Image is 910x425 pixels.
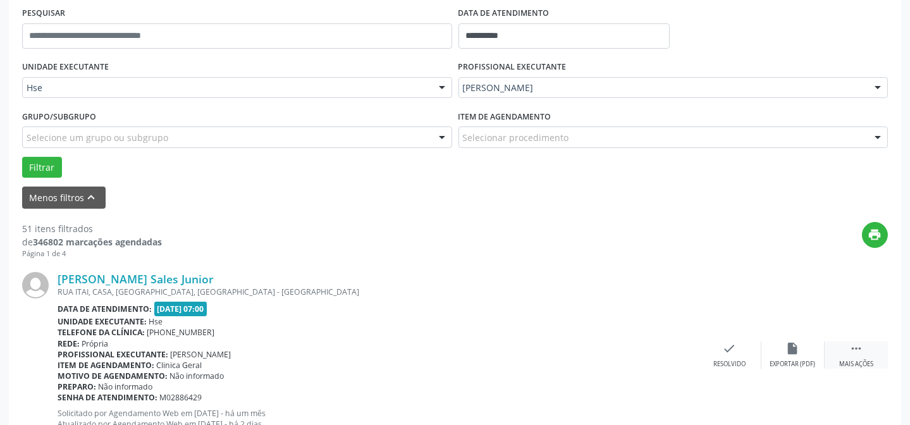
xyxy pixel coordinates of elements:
[849,342,863,355] i: 
[58,381,96,392] b: Preparo:
[22,107,96,126] label: Grupo/Subgrupo
[170,371,224,381] span: Não informado
[160,392,202,403] span: M02886429
[58,338,80,349] b: Rede:
[85,190,99,204] i: keyboard_arrow_up
[154,302,207,316] span: [DATE] 07:00
[713,360,746,369] div: Resolvido
[147,327,215,338] span: [PHONE_NUMBER]
[171,349,231,360] span: [PERSON_NAME]
[862,222,888,248] button: print
[58,392,157,403] b: Senha de atendimento:
[82,338,109,349] span: Própria
[22,272,49,299] img: img
[22,58,109,77] label: UNIDADE EXECUTANTE
[33,236,162,248] strong: 346802 marcações agendadas
[58,304,152,314] b: Data de atendimento:
[22,222,162,235] div: 51 itens filtrados
[22,235,162,249] div: de
[22,4,65,23] label: PESQUISAR
[458,58,567,77] label: PROFISSIONAL EXECUTANTE
[58,272,214,286] a: [PERSON_NAME] Sales Junior
[839,360,873,369] div: Mais ações
[58,360,154,371] b: Item de agendamento:
[868,228,882,242] i: print
[58,371,168,381] b: Motivo de agendamento:
[58,327,145,338] b: Telefone da clínica:
[149,316,163,327] span: Hse
[458,107,551,126] label: Item de agendamento
[786,342,800,355] i: insert_drive_file
[27,131,168,144] span: Selecione um grupo ou subgrupo
[723,342,737,355] i: check
[22,187,106,209] button: Menos filtroskeyboard_arrow_up
[58,286,698,297] div: RUA ITAI, CASA, [GEOGRAPHIC_DATA], [GEOGRAPHIC_DATA] - [GEOGRAPHIC_DATA]
[58,349,168,360] b: Profissional executante:
[157,360,202,371] span: Clinica Geral
[22,157,62,178] button: Filtrar
[99,381,153,392] span: Não informado
[463,82,863,94] span: [PERSON_NAME]
[770,360,816,369] div: Exportar (PDF)
[22,249,162,259] div: Página 1 de 4
[458,4,550,23] label: DATA DE ATENDIMENTO
[27,82,426,94] span: Hse
[463,131,569,144] span: Selecionar procedimento
[58,316,147,327] b: Unidade executante:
